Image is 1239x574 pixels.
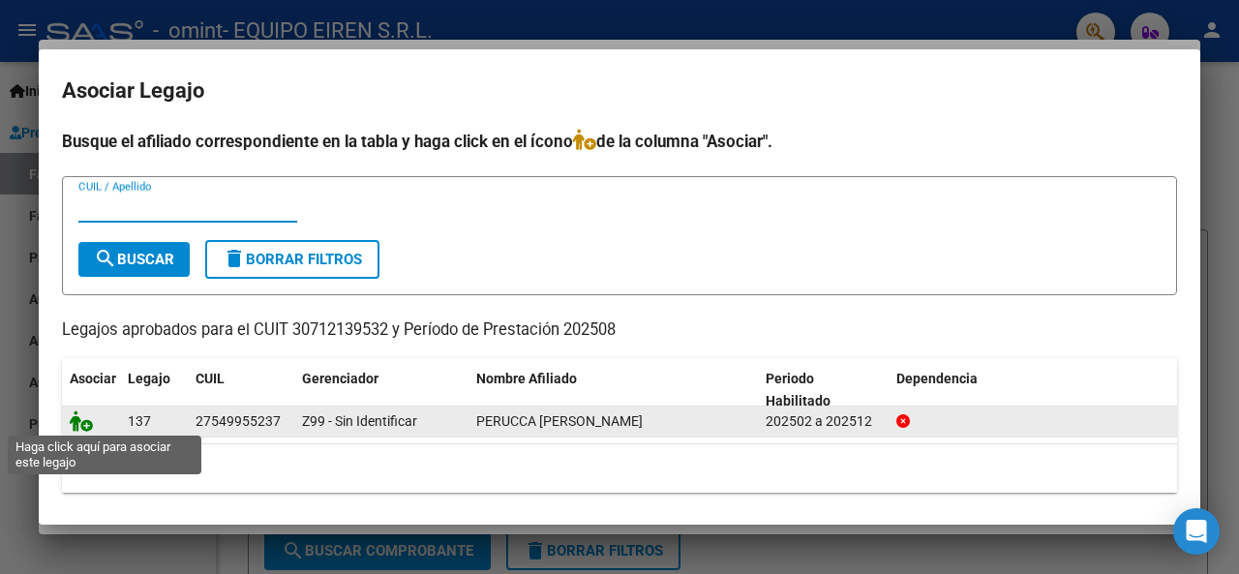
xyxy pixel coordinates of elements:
[468,358,758,422] datatable-header-cell: Nombre Afiliado
[302,413,417,429] span: Z99 - Sin Identificar
[196,410,281,433] div: 27549955237
[302,371,378,386] span: Gerenciador
[476,413,643,429] span: PERUCCA VALENTINA LOURDES
[70,371,116,386] span: Asociar
[62,358,120,422] datatable-header-cell: Asociar
[889,358,1178,422] datatable-header-cell: Dependencia
[94,247,117,270] mat-icon: search
[94,251,174,268] span: Buscar
[223,251,362,268] span: Borrar Filtros
[62,129,1177,154] h4: Busque el afiliado correspondiente en la tabla y haga click en el ícono de la columna "Asociar".
[896,371,978,386] span: Dependencia
[476,371,577,386] span: Nombre Afiliado
[223,247,246,270] mat-icon: delete
[78,242,190,277] button: Buscar
[766,410,881,433] div: 202502 a 202512
[62,318,1177,343] p: Legajos aprobados para el CUIT 30712139532 y Período de Prestación 202508
[766,371,831,408] span: Periodo Habilitado
[120,358,188,422] datatable-header-cell: Legajo
[758,358,889,422] datatable-header-cell: Periodo Habilitado
[294,358,468,422] datatable-header-cell: Gerenciador
[196,371,225,386] span: CUIL
[1173,508,1220,555] div: Open Intercom Messenger
[62,73,1177,109] h2: Asociar Legajo
[128,413,151,429] span: 137
[205,240,379,279] button: Borrar Filtros
[188,358,294,422] datatable-header-cell: CUIL
[62,444,1177,493] div: 1 registros
[128,371,170,386] span: Legajo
